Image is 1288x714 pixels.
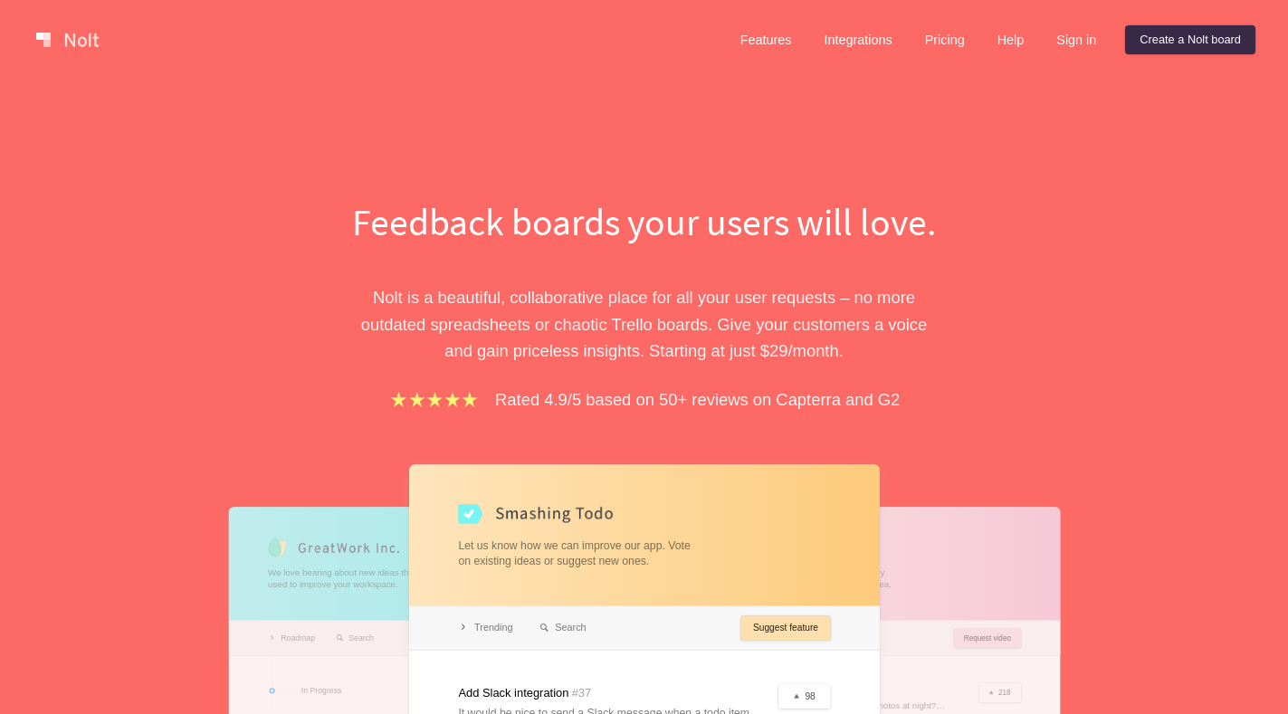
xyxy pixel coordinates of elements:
h1: Feedback boards your users will love. [332,195,957,248]
img: stars.b067e34983.png [388,389,481,410]
a: Integrations [809,25,906,54]
p: Nolt is a beautiful, collaborative place for all your user requests – no more outdated spreadshee... [332,284,957,364]
a: Features [726,25,806,54]
a: Sign in [1042,25,1111,54]
p: Rated 4.9/5 based on 50+ reviews on Capterra and G2 [495,386,900,413]
a: Help [983,25,1039,54]
a: Create a Nolt board [1125,25,1255,54]
a: Pricing [911,25,979,54]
